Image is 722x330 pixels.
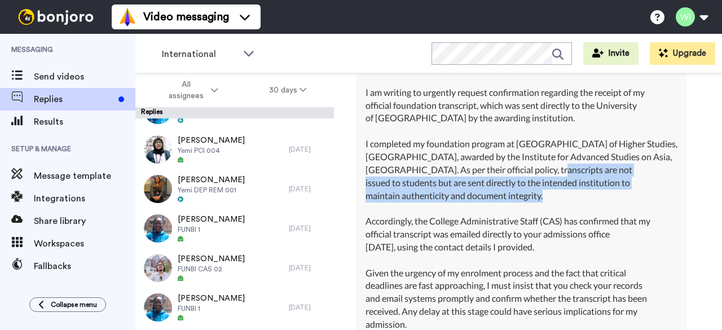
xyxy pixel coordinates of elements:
[51,300,97,309] span: Collapse menu
[289,184,328,193] div: [DATE]
[144,135,172,164] img: bf862464-b20d-40b8-bb41-3d3f0fe6d11e-thumb.jpg
[650,42,715,65] button: Upgrade
[34,259,135,273] span: Fallbacks
[14,9,98,25] img: bj-logo-header-white.svg
[34,192,135,205] span: Integrations
[144,254,172,282] img: 934c795c-2441-4cc1-99fb-b43445c6dab2-thumb.jpg
[135,248,334,288] a: [PERSON_NAME]FUNBI CAS 02[DATE]
[178,146,245,155] span: Yemi PCI 004
[178,293,245,304] span: [PERSON_NAME]
[178,174,245,186] span: [PERSON_NAME]
[289,303,328,312] div: [DATE]
[178,265,245,274] span: FUNBI CAS 02
[135,107,334,118] div: Replies
[34,169,135,183] span: Message template
[144,293,172,322] img: f0435363-af8b-43cb-a0d4-dda7bf440479-thumb.jpg
[178,225,245,234] span: FUNBI 1
[178,253,245,265] span: [PERSON_NAME]
[289,145,328,154] div: [DATE]
[135,169,334,209] a: [PERSON_NAME]Yemi DEP REM 001[DATE]
[138,74,244,106] button: All assignees
[178,135,245,146] span: [PERSON_NAME]
[34,93,114,106] span: Replies
[289,224,328,233] div: [DATE]
[163,79,209,102] span: All assignees
[162,47,237,61] span: International
[143,9,229,25] span: Video messaging
[135,130,334,169] a: [PERSON_NAME]Yemi PCI 004[DATE]
[178,214,245,225] span: [PERSON_NAME]
[34,237,135,250] span: Workspaces
[244,80,332,100] button: 30 days
[34,115,135,129] span: Results
[144,214,172,243] img: f0435363-af8b-43cb-a0d4-dda7bf440479-thumb.jpg
[29,297,106,312] button: Collapse menu
[144,175,172,203] img: 9906a678-4793-4338-bdab-900b4728a665-thumb.jpg
[583,42,639,65] button: Invite
[34,70,135,83] span: Send videos
[178,304,245,313] span: FUNBI 1
[118,8,137,26] img: vm-color.svg
[34,214,135,228] span: Share library
[289,263,328,272] div: [DATE]
[135,209,334,248] a: [PERSON_NAME]FUNBI 1[DATE]
[178,186,245,195] span: Yemi DEP REM 001
[135,288,334,327] a: [PERSON_NAME]FUNBI 1[DATE]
